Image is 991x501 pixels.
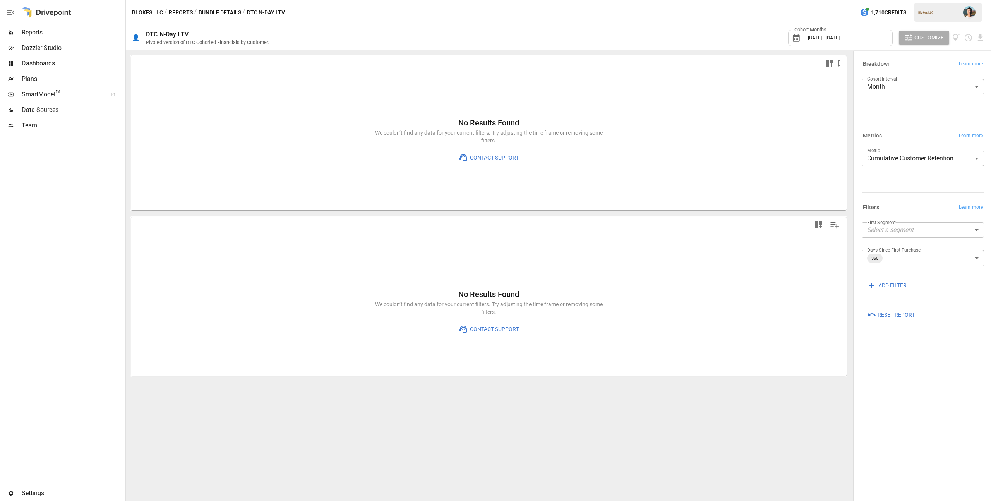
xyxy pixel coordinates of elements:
button: Download report [976,33,985,42]
p: We couldn’t find any data for your current filters. Try adjusting the time frame or removing some... [373,129,605,144]
div: / [165,8,167,17]
label: Metric [867,147,880,154]
span: Team [22,121,124,130]
div: Blokes LLC [918,11,958,14]
span: Contact Support [468,153,519,163]
button: Reset Report [862,308,920,322]
div: DTC N-Day LTV [146,31,189,38]
span: Reports [22,28,124,37]
label: Cohort Months [792,26,828,33]
span: Reset Report [878,310,915,320]
button: Reports [169,8,193,17]
span: Learn more [959,60,983,68]
button: Bundle Details [199,8,241,17]
button: 1,710Credits [857,5,909,20]
button: Blokes LLC [132,8,163,17]
button: ADD FILTER [862,279,912,293]
div: 👤 [132,34,140,41]
h6: Filters [863,203,879,212]
div: Cumulative Customer Retention [862,151,984,166]
span: ADD FILTER [878,281,907,290]
span: 1,710 Credits [871,8,906,17]
span: Plans [22,74,124,84]
span: Dazzler Studio [22,43,124,53]
span: SmartModel [22,90,102,99]
label: Cohort Interval [867,75,897,82]
p: We couldn’t find any data for your current filters. Try adjusting the time frame or removing some... [373,300,605,316]
h6: Metrics [863,132,882,140]
button: Customize [899,31,949,45]
span: 360 [868,254,881,263]
button: Contact Support [453,151,524,165]
div: / [194,8,197,17]
div: Month [862,79,984,94]
em: Select a segment [867,226,914,233]
h6: Breakdown [863,60,891,69]
span: Contact Support [468,324,519,334]
span: Settings [22,489,124,498]
span: Data Sources [22,105,124,115]
label: Days Since First Purchase [867,247,921,253]
span: Dashboards [22,59,124,68]
span: ™ [55,89,61,98]
button: View documentation [952,31,961,45]
button: Contact Support [453,322,524,336]
button: Schedule report [964,33,973,42]
span: [DATE] - [DATE] [808,35,840,41]
label: First Segment [867,219,896,226]
button: Manage Columns [826,216,844,234]
div: / [243,8,245,17]
span: Learn more [959,204,983,211]
span: Customize [914,33,944,43]
span: Learn more [959,132,983,140]
h6: No Results Found [373,117,605,129]
h6: No Results Found [373,288,605,300]
div: Pivoted version of DTC Cohorted Financials by Customer. [146,39,269,45]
